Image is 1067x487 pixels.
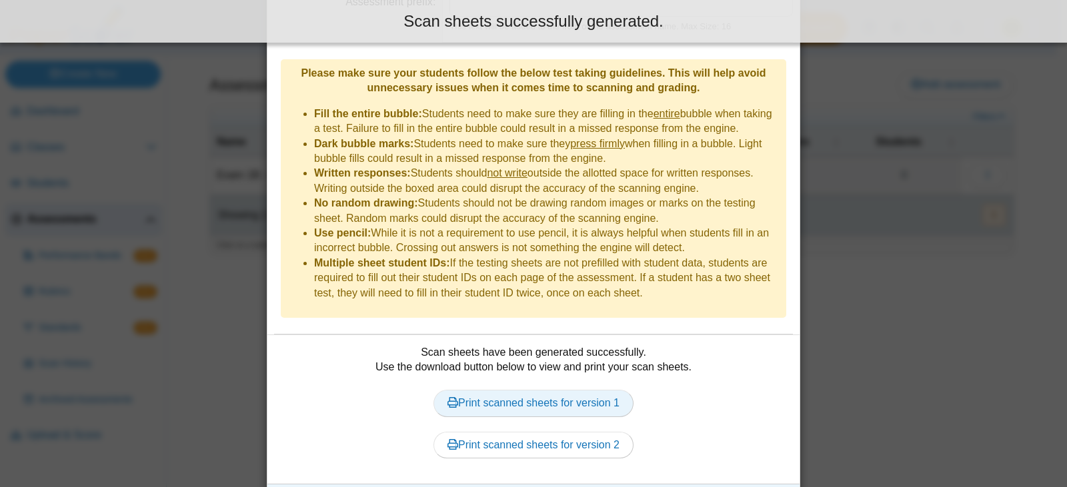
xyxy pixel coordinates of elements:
[314,227,371,239] b: Use pencil:
[314,196,780,226] li: Students should not be drawing random images or marks on the testing sheet. Random marks could di...
[433,432,634,458] a: Print scanned sheets for version 2
[10,10,1057,33] div: Scan sheets successfully generated.
[570,138,625,149] u: press firmly
[314,197,418,209] b: No random drawing:
[301,67,766,93] b: Please make sure your students follow the below test taking guidelines. This will help avoid unne...
[314,107,780,137] li: Students need to make sure they are filling in the bubble when taking a test. Failure to fill in ...
[654,108,680,119] u: entire
[314,166,780,196] li: Students should outside the allotted space for written responses. Writing outside the boxed area ...
[314,167,411,179] b: Written responses:
[433,390,634,416] a: Print scanned sheets for version 1
[314,137,780,167] li: Students need to make sure they when filling in a bubble. Light bubble fills could result in a mi...
[314,256,780,300] li: If the testing sheets are not prefilled with student data, students are required to fill out thei...
[314,138,413,149] b: Dark bubble marks:
[314,108,422,119] b: Fill the entire bubble:
[487,167,527,179] u: not write
[314,257,450,268] b: Multiple sheet student IDs:
[274,345,793,474] div: Scan sheets have been generated successfully. Use the download button below to view and print you...
[314,226,780,256] li: While it is not a requirement to use pencil, it is always helpful when students fill in an incorr...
